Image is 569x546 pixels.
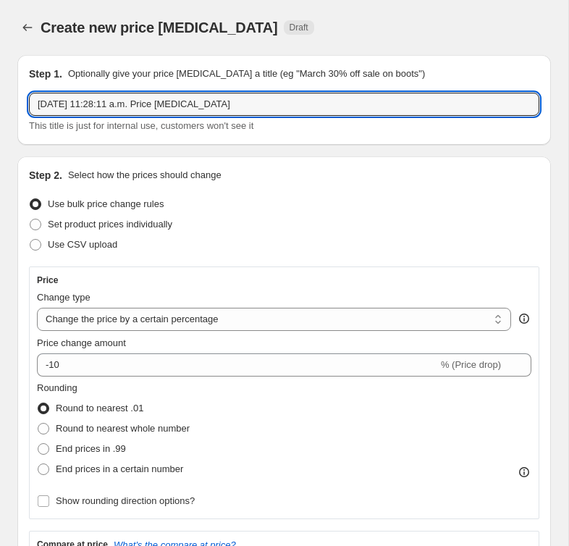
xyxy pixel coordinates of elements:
button: Price change jobs [17,17,38,38]
span: Round to nearest whole number [56,423,190,434]
span: % (Price drop) [441,359,501,370]
span: Draft [290,22,308,33]
span: Round to nearest .01 [56,403,143,413]
div: help [517,311,531,326]
p: Select how the prices should change [68,168,222,182]
h2: Step 2. [29,168,62,182]
span: Use CSV upload [48,239,117,250]
span: Rounding [37,382,77,393]
h3: Price [37,274,58,286]
span: Use bulk price change rules [48,198,164,209]
span: Change type [37,292,90,303]
span: End prices in a certain number [56,463,183,474]
span: This title is just for internal use, customers won't see it [29,120,253,131]
span: Show rounding direction options? [56,495,195,506]
input: 30% off holiday sale [29,93,539,116]
span: End prices in .99 [56,443,126,454]
span: Price change amount [37,337,126,348]
span: Set product prices individually [48,219,172,230]
p: Optionally give your price [MEDICAL_DATA] a title (eg "March 30% off sale on boots") [68,67,425,81]
h2: Step 1. [29,67,62,81]
input: -15 [37,353,438,377]
span: Create new price [MEDICAL_DATA] [41,20,278,35]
